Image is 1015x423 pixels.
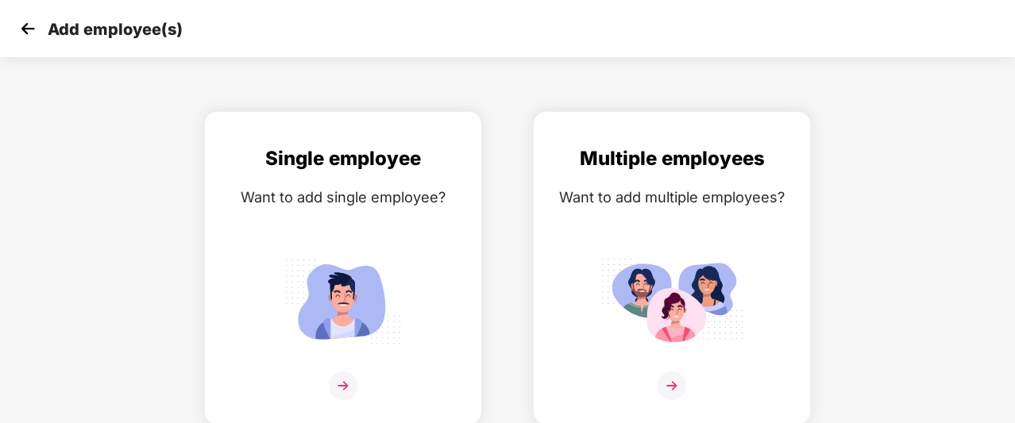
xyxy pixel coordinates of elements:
div: Want to add single employee? [221,186,465,209]
img: svg+xml;base64,PHN2ZyB4bWxucz0iaHR0cDovL3d3dy53My5vcmcvMjAwMC9zdmciIGlkPSJNdWx0aXBsZV9lbXBsb3llZS... [600,252,743,351]
img: svg+xml;base64,PHN2ZyB4bWxucz0iaHR0cDovL3d3dy53My5vcmcvMjAwMC9zdmciIHdpZHRoPSIzNiIgaGVpZ2h0PSIzNi... [329,371,357,400]
img: svg+xml;base64,PHN2ZyB4bWxucz0iaHR0cDovL3d3dy53My5vcmcvMjAwMC9zdmciIGlkPSJTaW5nbGVfZW1wbG95ZWUiIH... [272,252,415,351]
div: Single employee [221,144,465,174]
div: Multiple employees [550,144,794,174]
img: svg+xml;base64,PHN2ZyB4bWxucz0iaHR0cDovL3d3dy53My5vcmcvMjAwMC9zdmciIHdpZHRoPSIzNiIgaGVpZ2h0PSIzNi... [658,371,686,400]
div: Want to add multiple employees? [550,186,794,209]
p: Add employee(s) [48,20,183,39]
img: svg+xml;base64,PHN2ZyB4bWxucz0iaHR0cDovL3d3dy53My5vcmcvMjAwMC9zdmciIHdpZHRoPSIzMCIgaGVpZ2h0PSIzMC... [16,17,40,40]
